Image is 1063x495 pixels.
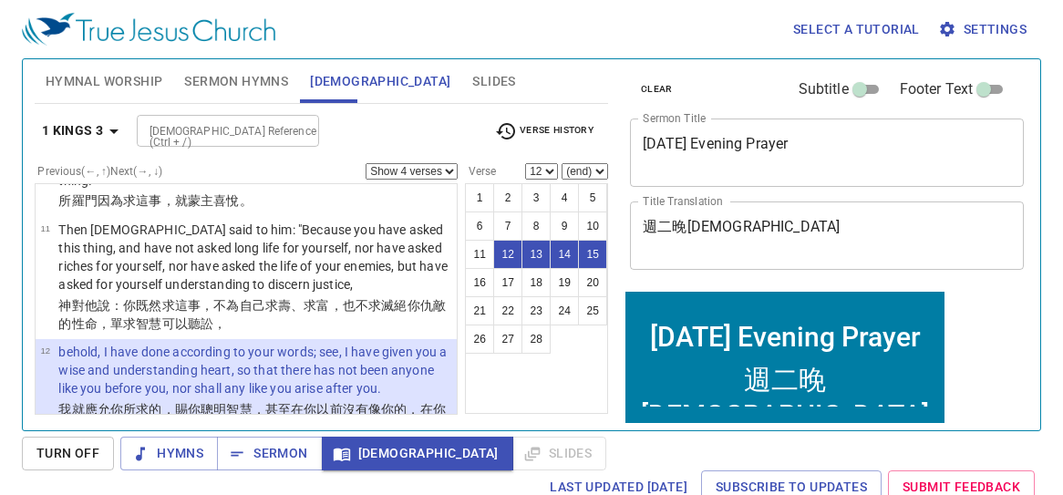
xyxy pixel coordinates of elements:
button: 2 [493,183,522,212]
button: Hymns [120,437,218,470]
label: Previous (←, ↑) Next (→, ↓) [37,166,162,177]
button: 26 [465,325,494,354]
p: 神 [58,296,451,333]
button: 27 [493,325,522,354]
button: 25 [578,296,607,325]
wh7592: 智慧 [136,316,226,331]
wh1697: ，不為自己求 [58,298,446,331]
button: 24 [550,296,579,325]
button: 10 [578,211,607,241]
wh7592: 求這事 [123,193,253,208]
span: 11 [40,223,50,233]
button: 3 [521,183,551,212]
wh8010: 因為 [98,193,253,208]
button: clear [630,78,684,100]
label: Verse [465,166,496,177]
span: [DEMOGRAPHIC_DATA] [336,442,499,465]
button: 21 [465,296,494,325]
span: Slides [472,70,515,93]
button: 16 [465,268,494,297]
wh995: 可以聽 [162,316,227,331]
button: Turn Off [22,437,114,470]
wh995: ，甚至在你以前 [58,402,446,435]
wh8085: 訟 [201,316,226,331]
button: 28 [521,325,551,354]
button: Verse History [484,118,604,145]
span: Sermon [232,442,307,465]
span: clear [641,81,673,98]
span: [DEMOGRAPHIC_DATA] [310,70,450,93]
button: 4 [550,183,579,212]
wh1697: ，就蒙主 [162,193,253,208]
wh4941: ， [213,316,226,331]
button: 8 [521,211,551,241]
textarea: [DATE] Evening Prayer [643,135,1011,170]
button: Select a tutorial [786,13,927,46]
wh430: 對他說 [58,298,446,331]
button: 23 [521,296,551,325]
button: 11 [465,240,494,269]
button: Sermon [217,437,322,470]
span: Subtitle [799,78,849,100]
p: Then [DEMOGRAPHIC_DATA] said to him: "Because you have asked this thing, and have not asked long ... [58,221,451,294]
wh7592: 壽 [58,298,446,331]
b: 1 Kings 3 [42,119,104,142]
span: Sermon Hymns [184,70,288,93]
button: 5 [578,183,607,212]
wh6239: ，也不求 [58,298,446,331]
span: Select a tutorial [793,18,920,41]
img: True Jesus Church [22,13,275,46]
button: 19 [550,268,579,297]
button: 1 Kings 3 [35,114,133,148]
iframe: from-child [623,289,947,438]
wh5315: ，單求 [98,316,227,331]
span: 12 [40,345,50,356]
span: Hymnal Worship [46,70,163,93]
wh3117: 、求 [58,298,446,331]
button: 6 [465,211,494,241]
button: 17 [493,268,522,297]
wh3190: 。 [240,193,253,208]
wh559: ：你既然求 [58,298,446,331]
button: 12 [493,240,522,269]
button: [DEMOGRAPHIC_DATA] [322,437,513,470]
span: Turn Off [36,442,99,465]
button: Settings [934,13,1034,46]
wh136: 喜悅 [213,193,252,208]
wh7592: 富 [58,298,446,331]
span: Hymns [135,442,203,465]
wh7592: 這事 [58,298,446,331]
button: 9 [550,211,579,241]
button: 7 [493,211,522,241]
button: 1 [465,183,494,212]
wh7592: 滅絕你仇敵 [58,298,446,331]
button: 20 [578,268,607,297]
button: 14 [550,240,579,269]
wh2450: 智慧 [58,402,446,435]
span: Footer Text [900,78,974,100]
p: 我就應允 [58,400,451,437]
button: 22 [493,296,522,325]
span: Settings [942,18,1027,41]
input: Type Bible Reference [142,120,284,141]
p: behold, I have done according to your words; see, I have given you a wise and understanding heart... [58,343,451,397]
textarea: 週二晚[DEMOGRAPHIC_DATA] [643,218,1011,253]
button: 18 [521,268,551,297]
button: 13 [521,240,551,269]
wh5414: 你聰明 [58,402,446,435]
button: 15 [578,240,607,269]
wh6213: 你所求的，賜 [58,402,446,435]
wh341: 的性命 [58,316,226,331]
p: 所羅門 [58,191,451,210]
span: Verse History [495,120,593,142]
